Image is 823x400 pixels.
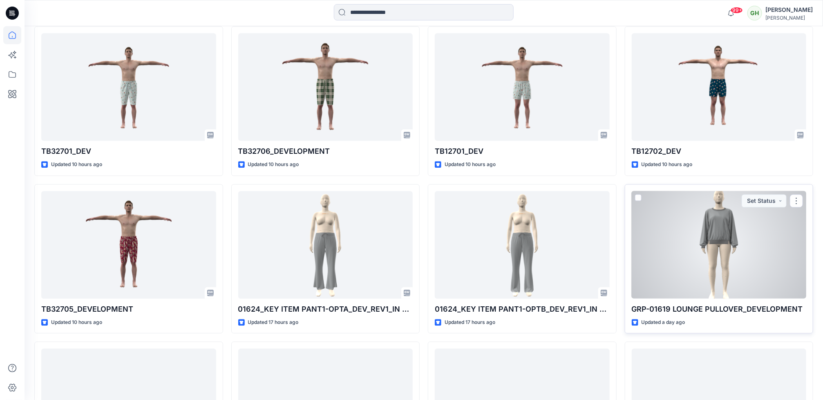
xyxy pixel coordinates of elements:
p: 01624_KEY ITEM PANT1-OPTA_DEV_REV1_IN SEAM-27 [238,303,413,315]
span: 99+ [731,7,743,13]
p: TB12702_DEV [632,146,807,157]
p: TB12701_DEV [435,146,610,157]
a: TB12702_DEV [632,33,807,141]
a: 01624_KEY ITEM PANT1-OPTA_DEV_REV1_IN SEAM-27 [238,191,413,299]
p: Updated 10 hours ago [51,160,102,169]
p: TB32705_DEVELOPMENT [41,303,216,315]
p: 01624_KEY ITEM PANT1-OPTB_DEV_REV1_IN SEAM-29 [435,303,610,315]
a: 01624_KEY ITEM PANT1-OPTB_DEV_REV1_IN SEAM-29 [435,191,610,299]
a: TB32701_DEV [41,33,216,141]
div: [PERSON_NAME] [765,5,813,15]
p: Updated 10 hours ago [445,160,496,169]
p: Updated 17 hours ago [445,318,495,327]
div: [PERSON_NAME] [765,15,813,21]
a: TB32706_DEVELOPMENT [238,33,413,141]
p: TB32706_DEVELOPMENT [238,146,413,157]
div: GH [747,6,762,20]
p: Updated 10 hours ago [248,160,299,169]
p: Updated a day ago [642,318,685,327]
a: GRP-01619 LOUNGE PULLOVER_DEVELOPMENT [632,191,807,299]
p: GRP-01619 LOUNGE PULLOVER_DEVELOPMENT [632,303,807,315]
p: Updated 10 hours ago [642,160,693,169]
p: TB32701_DEV [41,146,216,157]
a: TB32705_DEVELOPMENT [41,191,216,299]
p: Updated 17 hours ago [248,318,299,327]
a: TB12701_DEV [435,33,610,141]
p: Updated 10 hours ago [51,318,102,327]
